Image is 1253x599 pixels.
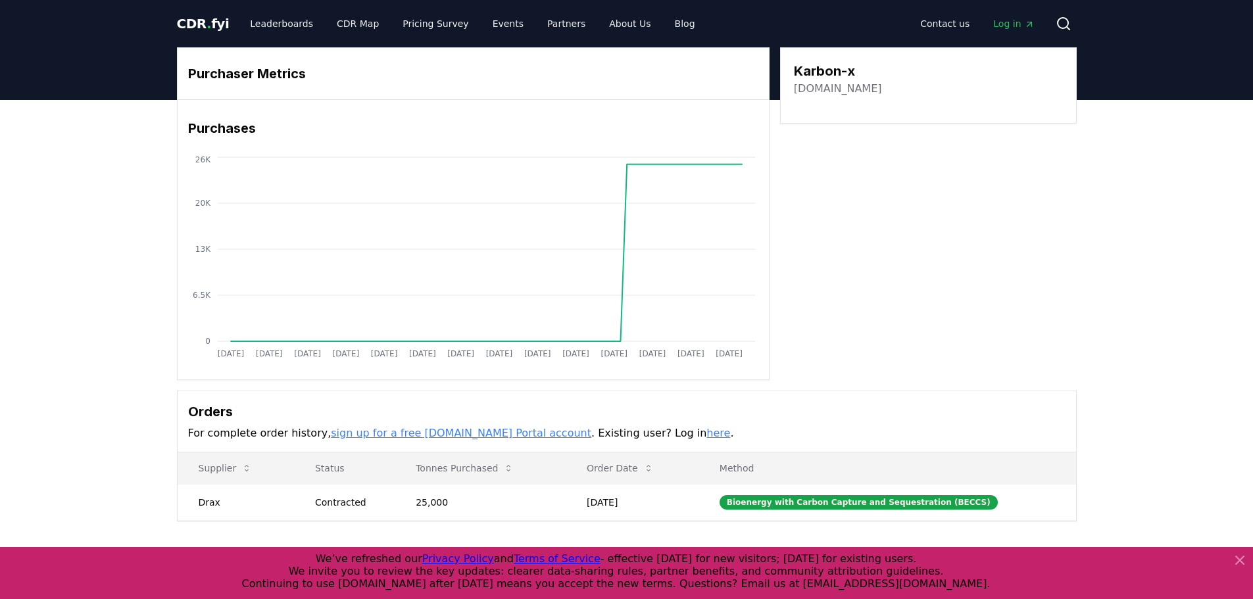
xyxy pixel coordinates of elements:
tspan: [DATE] [409,349,436,358]
tspan: [DATE] [524,349,551,358]
a: Blog [664,12,706,36]
h3: Purchases [188,118,758,138]
a: CDR Map [326,12,389,36]
p: Method [709,462,1066,475]
a: Partners [537,12,596,36]
tspan: [DATE] [677,349,704,358]
nav: Main [910,12,1044,36]
a: [DOMAIN_NAME] [794,81,882,97]
a: CDR.fyi [177,14,230,33]
td: [DATE] [566,484,699,520]
span: Log in [993,17,1034,30]
tspan: [DATE] [370,349,397,358]
a: Contact us [910,12,980,36]
tspan: 13K [195,245,210,254]
h3: Karbon-x [794,61,882,81]
tspan: 6.5K [193,291,211,300]
button: Order Date [576,455,664,481]
tspan: [DATE] [562,349,589,358]
h3: Purchaser Metrics [188,64,758,84]
button: Supplier [188,455,263,481]
tspan: [DATE] [639,349,666,358]
tspan: [DATE] [217,349,244,358]
a: sign up for a free [DOMAIN_NAME] Portal account [331,427,591,439]
tspan: [DATE] [294,349,321,358]
a: About Us [599,12,661,36]
tspan: 0 [205,337,210,346]
h3: Orders [188,402,1066,421]
td: 25,000 [395,484,566,520]
tspan: [DATE] [601,349,627,358]
tspan: [DATE] [255,349,282,358]
tspan: 26K [195,155,210,164]
p: Status [305,462,384,475]
span: CDR fyi [177,16,230,32]
a: Log in [983,12,1044,36]
button: Tonnes Purchased [405,455,524,481]
a: Events [482,12,534,36]
a: Pricing Survey [392,12,479,36]
a: here [706,427,730,439]
tspan: [DATE] [716,349,743,358]
tspan: 20K [195,199,210,208]
tspan: [DATE] [332,349,359,358]
span: . [207,16,211,32]
tspan: [DATE] [447,349,474,358]
nav: Main [239,12,705,36]
p: For complete order history, . Existing user? Log in . [188,425,1066,441]
tspan: [DATE] [485,349,512,358]
div: Contracted [315,496,384,509]
div: Bioenergy with Carbon Capture and Sequestration (BECCS) [720,495,998,510]
td: Drax [178,484,294,520]
a: Leaderboards [239,12,324,36]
